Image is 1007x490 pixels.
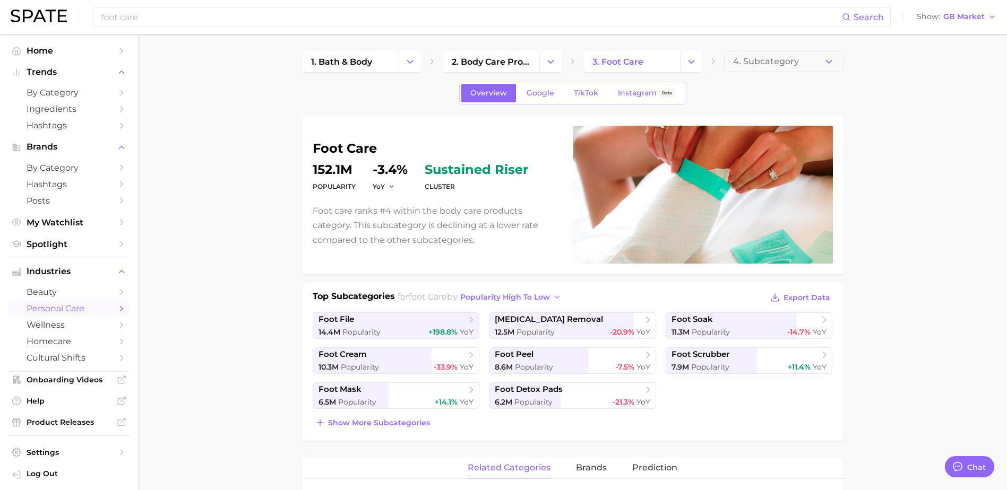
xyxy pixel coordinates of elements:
a: foot mask6.5m Popularity+14.1% YoY [313,382,480,409]
span: YoY [460,327,474,337]
a: foot file14.4m Popularity+198.8% YoY [313,312,480,339]
button: Change Category [680,51,703,72]
dd: -3.4% [373,163,408,176]
span: 10.3m [319,362,339,372]
span: Prediction [632,463,677,472]
span: related categories [468,463,550,472]
span: Popularity [692,327,730,337]
span: foot scrubber [672,349,729,360]
a: 3. foot care [583,51,680,72]
span: -21.3% [613,397,634,407]
span: [MEDICAL_DATA] removal [495,314,603,325]
a: Posts [8,192,130,209]
a: cultural shifts [8,349,130,366]
span: Overview [470,89,507,98]
span: 6.2m [495,397,512,407]
span: TikTok [574,89,598,98]
span: 12.5m [495,327,514,337]
a: Ingredients [8,101,130,117]
h1: foot care [313,142,560,155]
span: personal care [27,303,111,313]
a: foot detox pads6.2m Popularity-21.3% YoY [489,382,656,409]
span: Search [854,12,884,22]
button: Industries [8,264,130,279]
span: by Category [27,163,111,173]
span: 8.6m [495,362,513,372]
button: Export Data [768,290,832,305]
span: Posts [27,196,111,206]
span: Ingredients [27,104,111,114]
span: popularity high to low [460,293,550,302]
span: Instagram [618,89,657,98]
span: Beta [662,89,672,98]
span: Popularity [342,327,381,337]
span: YoY [636,362,650,372]
span: foot soak [672,314,713,325]
span: Popularity [691,362,729,372]
span: foot peel [495,349,533,360]
dt: cluster [425,180,528,193]
span: foot file [319,314,354,325]
span: Google [527,89,554,98]
span: sustained riser [425,163,528,176]
span: -7.5% [615,362,634,372]
span: Popularity [517,327,555,337]
a: personal care [8,300,130,317]
span: homecare [27,336,111,346]
img: SPATE [11,10,67,22]
a: by Category [8,84,130,101]
button: 4. Subcategory [724,51,844,72]
input: Search here for a brand, industry, or ingredient [100,8,842,26]
a: Home [8,42,130,59]
a: 2. body care products [443,51,539,72]
span: foot care [409,292,447,302]
span: 4. Subcategory [733,57,799,66]
dt: Popularity [313,180,356,193]
a: My Watchlist [8,214,130,231]
a: [MEDICAL_DATA] removal12.5m Popularity-20.9% YoY [489,312,656,339]
a: homecare [8,333,130,349]
span: YoY [636,397,650,407]
button: popularity high to low [458,290,564,304]
button: Change Category [399,51,421,72]
span: 3. foot care [592,57,643,67]
a: Help [8,393,130,409]
button: ShowGB Market [914,10,999,24]
span: foot mask [319,384,362,395]
a: by Category [8,160,130,176]
span: Popularity [514,397,553,407]
span: brands [576,463,607,472]
span: Popularity [338,397,376,407]
span: YoY [636,327,650,337]
span: GB Market [943,14,985,20]
span: +14.1% [435,397,458,407]
span: +11.4% [788,362,811,372]
a: foot soak11.3m Popularity-14.7% YoY [666,312,833,339]
a: Log out. Currently logged in with e-mail jek@cosmax.com. [8,466,130,484]
span: cultural shifts [27,353,111,363]
span: foot detox pads [495,384,563,395]
span: Popularity [341,362,379,372]
span: -14.7% [787,327,811,337]
span: Hashtags [27,179,111,189]
a: Hashtags [8,176,130,192]
span: Product Releases [27,417,111,427]
a: Onboarding Videos [8,372,130,388]
span: Show more subcategories [328,418,430,427]
span: Brands [27,142,111,152]
a: Product Releases [8,414,130,430]
dd: 152.1m [313,163,356,176]
a: Overview [461,84,516,102]
a: TikTok [565,84,607,102]
span: 14.4m [319,327,340,337]
span: Log Out [27,469,121,478]
span: Spotlight [27,239,111,249]
span: Home [27,46,111,56]
span: 2. body care products [452,57,530,67]
a: 1. bath & body [302,51,399,72]
span: Settings [27,448,111,457]
span: YoY [813,362,827,372]
a: foot peel8.6m Popularity-7.5% YoY [489,347,656,374]
a: InstagramBeta [609,84,684,102]
button: Trends [8,64,130,80]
